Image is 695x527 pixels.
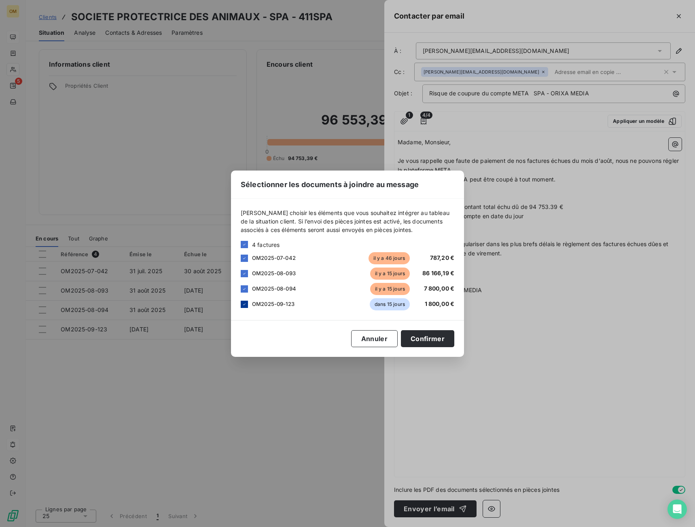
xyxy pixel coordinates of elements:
span: 4 factures [252,240,280,249]
span: il y a 15 jours [370,283,410,295]
span: dans 15 jours [370,298,410,310]
span: [PERSON_NAME] choisir les éléments que vous souhaitez intégrer au tableau de la situation client.... [241,209,454,234]
div: Open Intercom Messenger [667,500,687,519]
span: OM2025-08-093 [252,270,296,276]
span: OM2025-08-094 [252,285,296,292]
span: 7 800,00 € [424,285,455,292]
button: Confirmer [401,330,454,347]
span: 1 800,00 € [425,300,455,307]
span: Sélectionner les documents à joindre au message [241,179,419,190]
span: OM2025-09-123 [252,301,295,307]
span: il y a 15 jours [370,268,410,280]
span: 86 166,19 € [422,270,454,276]
span: il y a 46 jours [369,252,410,264]
span: 787,20 € [430,254,454,261]
button: Annuler [351,330,398,347]
span: OM2025-07-042 [252,255,296,261]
